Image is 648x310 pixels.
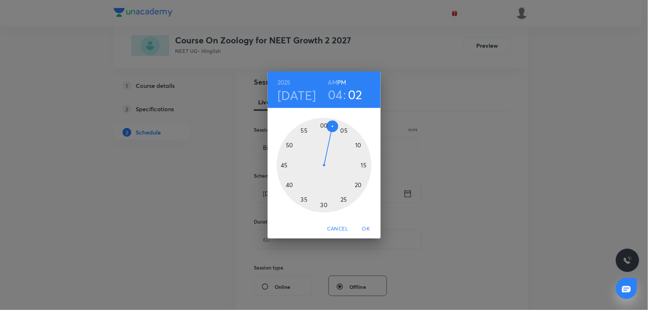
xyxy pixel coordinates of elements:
[354,222,378,236] button: OK
[324,222,351,236] button: Cancel
[357,224,375,233] span: OK
[278,88,316,103] button: [DATE]
[328,77,337,88] button: AM
[348,87,362,102] button: 02
[344,87,346,102] h3: :
[278,77,291,88] button: 2025
[337,77,346,88] button: PM
[328,87,343,102] button: 04
[327,224,348,233] span: Cancel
